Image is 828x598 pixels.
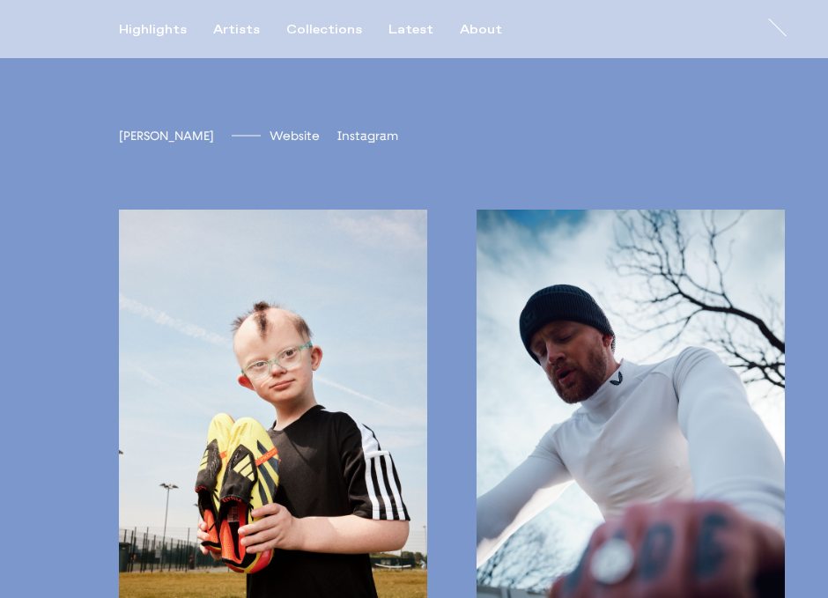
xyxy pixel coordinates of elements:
[286,22,362,38] div: Collections
[119,22,213,38] button: Highlights
[460,22,502,38] div: About
[119,129,214,144] span: [PERSON_NAME]
[388,22,433,38] div: Latest
[337,129,398,144] a: Instagramiwillphoto
[213,22,286,38] button: Artists
[460,22,529,38] button: About
[286,22,388,38] button: Collections
[388,22,460,38] button: Latest
[213,22,260,38] div: Artists
[270,129,320,144] a: Website[DOMAIN_NAME]
[337,129,398,144] span: Instagram
[119,22,187,38] div: Highlights
[270,129,320,144] span: Website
